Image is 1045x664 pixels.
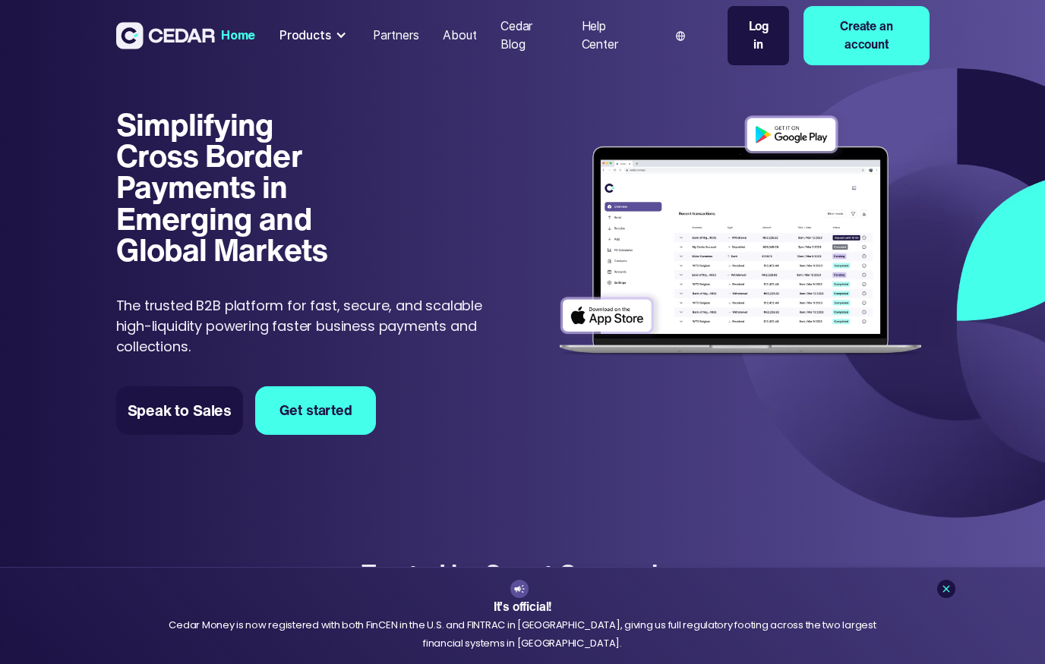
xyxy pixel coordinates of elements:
[373,27,419,45] div: Partners
[221,27,255,45] div: Home
[116,109,342,265] h1: Simplifying Cross Border Payments in Emerging and Global Markets
[215,19,261,52] a: Home
[676,31,686,41] img: world icon
[255,386,377,434] a: Get started
[576,10,649,61] a: Help Center
[551,109,929,365] img: Dashboard of transactions
[273,20,355,51] div: Products
[437,19,482,52] a: About
[367,19,425,52] a: Partners
[582,17,642,54] div: Help Center
[728,6,789,65] a: Log in
[743,17,774,54] div: Log in
[803,6,929,65] a: Create an account
[116,295,491,357] p: The trusted B2B platform for fast, secure, and scalable high-liquidity powering faster business p...
[443,27,476,45] div: About
[116,386,244,434] a: Speak to Sales
[494,10,564,61] a: Cedar Blog
[500,17,557,54] div: Cedar Blog
[279,27,331,45] div: Products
